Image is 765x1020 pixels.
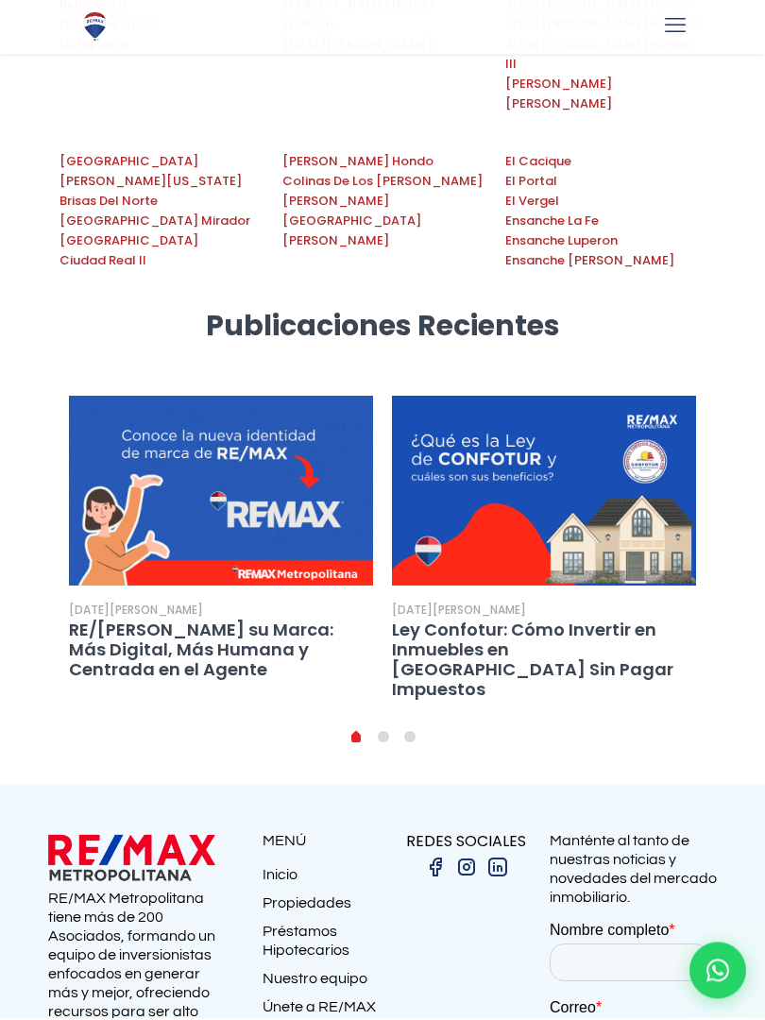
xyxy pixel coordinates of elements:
a: [GEOGRAPHIC_DATA][PERSON_NAME][US_STATE] [59,155,242,193]
a: Ensanche [PERSON_NAME] [505,254,674,272]
img: linkedin.png [486,858,509,881]
a: 1 [378,734,389,745]
img: Logo de REMAX [78,12,111,45]
img: Gráfico de una propiedad en venta exenta de impuestos por ley confotur [392,399,696,588]
a: 2 [404,734,416,745]
div: [DATE][PERSON_NAME] [69,604,203,621]
a: Ley Confotur: Cómo Invertir en Inmuebles en República Dominicana Sin Pagar Impuestos [392,399,696,588]
a: [PERSON_NAME] [282,234,389,252]
a: Brisas Del Norte [59,195,158,212]
a: [PERSON_NAME][GEOGRAPHIC_DATA] [282,195,421,232]
a: Préstamos Hipotecarios [263,925,382,972]
a: El Cacique [505,155,571,173]
a: [PERSON_NAME] Hondo [282,155,433,173]
img: miniatura gráfico con chica mostrando el nuevo logotipo de REMAX [69,399,373,588]
a: Ensanche Luperon [505,234,618,252]
a: El Portal [505,175,557,193]
a: Altos [PERSON_NAME] Hondo III [505,38,692,76]
a: Ley Confotur: Cómo Invertir en Inmuebles en [GEOGRAPHIC_DATA] Sin Pagar Impuestos [392,620,673,704]
a: [GEOGRAPHIC_DATA] [59,234,198,252]
a: Ensanche La Fe [505,214,599,232]
img: instagram.png [455,858,478,881]
a: RE/[PERSON_NAME] su Marca: Más Digital, Más Humana y Centrada en el Agente [69,620,333,684]
p: MENÚ [263,834,382,854]
a: RE/MAX Renueva su Marca: Más Digital, Más Humana y Centrada en el Agente [69,399,373,588]
a: Propiedades [263,896,382,925]
div: [DATE][PERSON_NAME] [392,604,526,621]
p: Manténte al tanto de nuestras noticias y novedades del mercado inmobiliario. [550,834,717,909]
a: El Vergel [505,195,559,212]
strong: Publicaciones Recientes [206,308,560,348]
a: [GEOGRAPHIC_DATA] Mirador [59,214,250,232]
a: Colinas De Los [PERSON_NAME] [282,175,483,193]
a: Ciudad Real II [59,254,146,272]
a: [PERSON_NAME] [PERSON_NAME] [505,77,612,115]
a: 0 [351,738,361,745]
p: REDES SOCIALES [382,834,550,854]
img: facebook.png [424,858,447,881]
a: Nuestro equipo [263,972,382,1000]
a: Inicio [263,868,382,896]
a: mobile menu [659,12,691,44]
img: remax metropolitana logo [48,834,215,887]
